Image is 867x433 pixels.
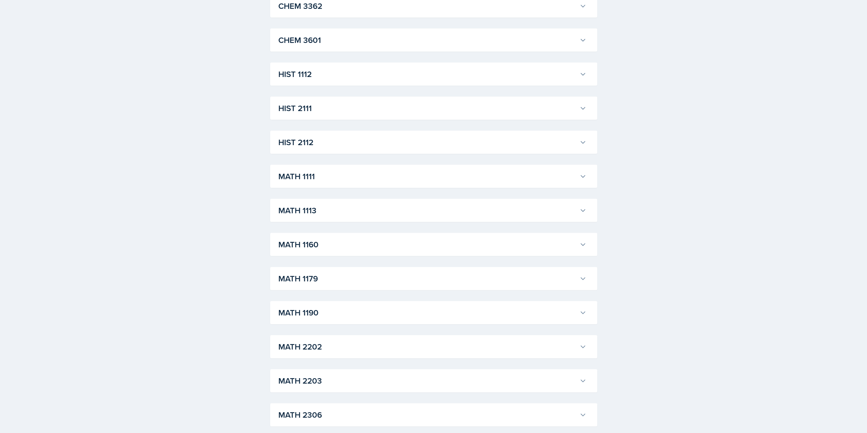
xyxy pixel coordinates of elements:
button: CHEM 3601 [277,33,588,48]
h3: HIST 1112 [278,68,577,80]
button: MATH 1179 [277,271,588,286]
h3: MATH 1160 [278,238,577,251]
button: MATH 1111 [277,169,588,184]
h3: MATH 2306 [278,409,577,421]
button: MATH 2203 [277,373,588,388]
button: MATH 2202 [277,339,588,354]
button: MATH 1190 [277,305,588,320]
button: HIST 1112 [277,67,588,82]
h3: MATH 1111 [278,170,577,183]
button: HIST 2111 [277,101,588,116]
button: MATH 2306 [277,407,588,422]
button: HIST 2112 [277,135,588,150]
h3: MATH 1113 [278,204,577,217]
button: MATH 1160 [277,237,588,252]
h3: HIST 2112 [278,136,577,149]
h3: MATH 1179 [278,273,577,285]
h3: MATH 2202 [278,341,577,353]
h3: MATH 1190 [278,307,577,319]
h3: HIST 2111 [278,102,577,114]
button: MATH 1113 [277,203,588,218]
h3: CHEM 3601 [278,34,577,46]
h3: MATH 2203 [278,375,577,387]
